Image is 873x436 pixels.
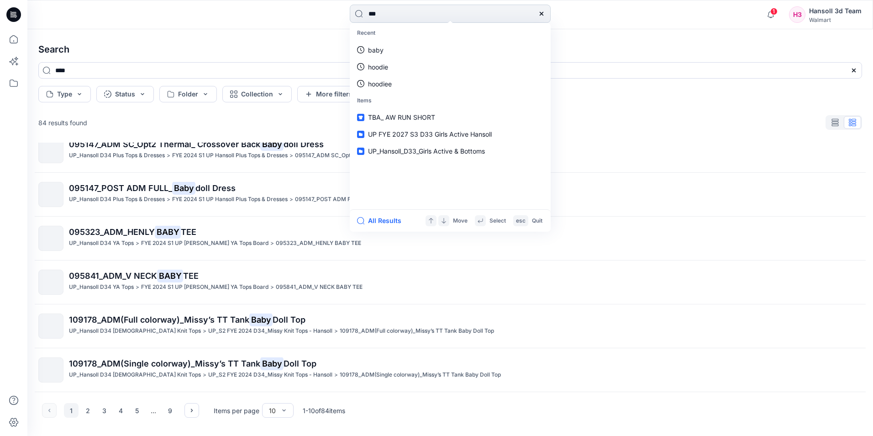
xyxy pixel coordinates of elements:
[352,75,549,92] a: hoodiee
[295,195,403,204] p: 095147_POST ADM FULL_Babydoll Dress
[295,151,463,160] p: 095147_ADM SC_Opt2 Thermal_ Crossover Back Babydoll Dress
[167,195,170,204] p: >
[38,118,87,128] p: 84 results found
[69,282,134,292] p: UP_Hansoll D34 YA Tops
[214,406,259,415] p: Items per page
[368,79,392,89] p: hoodiee
[249,313,273,326] mark: Baby
[289,151,293,160] p: >
[352,58,549,75] a: hoodie
[352,126,549,143] a: UP FYE 2027 S3 D33 Girls Active Hansoll
[130,403,144,418] button: 5
[69,239,134,248] p: UP_Hansoll D34 YA Tops
[340,326,494,336] p: 109178_ADM(Full colorway)_Missy’s TT Tank Baby Doll Top
[334,370,338,380] p: >
[770,8,778,15] span: 1
[368,62,388,72] p: hoodie
[222,86,292,102] button: Collection
[69,139,260,149] span: 095147_ADM SC_Opt2 Thermal_ Crossover Back
[273,315,305,324] span: Doll Top
[269,406,276,415] div: 10
[276,282,363,292] p: 095841_ADM_V NECK BABY TEE
[208,370,332,380] p: UP_S2 FYE 2024 D34_Missy Knit Tops - Hansoll
[146,403,161,418] div: ...
[270,282,274,292] p: >
[297,86,360,102] button: More filters
[809,5,862,16] div: Hansoll 3d Team
[159,86,217,102] button: Folder
[69,151,165,160] p: UP_Hansoll D34 Plus Tops & Dresses
[33,133,868,169] a: 095147_ADM SC_Opt2 Thermal_ Crossover BackBabydoll DressUP_Hansoll D34 Plus Tops & Dresses>FYE 20...
[38,86,91,102] button: Type
[80,403,95,418] button: 2
[489,216,506,226] p: Select
[368,130,492,138] span: UP FYE 2027 S3 D33 Girls Active Hansoll
[260,357,284,370] mark: Baby
[195,183,236,193] span: doll Dress
[270,239,274,248] p: >
[157,269,183,282] mark: BABY
[289,195,293,204] p: >
[368,147,485,155] span: UP_Hansoll_D33_Girls Active & Bottoms
[208,326,332,336] p: UP_S2 FYE 2024 D34_Missy Knit Tops - Hansoll
[69,227,155,237] span: 095323_ADM_HENLY
[357,215,407,226] button: All Results
[516,216,526,226] p: esc
[113,403,128,418] button: 4
[532,216,542,226] p: Quit
[368,113,435,121] span: TBA_ AW RUN SHORT
[33,264,868,300] a: 095841_ADM_V NECKBABYTEEUP_Hansoll D34 YA Tops>FYE 2024 S1 UP [PERSON_NAME] YA Tops Board>095841_...
[69,271,157,281] span: 095841_ADM_V NECK
[172,195,288,204] p: FYE 2024 S1 UP Hansoll Plus Tops & Dresses
[141,282,268,292] p: FYE 2024 S1 UP Hansoll YA Tops Board
[284,139,324,149] span: doll Dress
[789,6,805,23] div: H3
[809,16,862,23] div: Walmart
[260,138,284,150] mark: Baby
[136,282,139,292] p: >
[352,109,549,126] a: TBA_ AW RUN SHORT
[64,403,79,418] button: 1
[33,176,868,213] a: 095147_POST ADM FULL_Babydoll DressUP_Hansoll D34 Plus Tops & Dresses>FYE 2024 S1 UP Hansoll Plus...
[453,216,468,226] p: Move
[352,42,549,58] a: baby
[141,239,268,248] p: FYE 2024 S1 UP Hansoll YA Tops Board
[97,403,111,418] button: 3
[155,225,181,238] mark: BABY
[69,370,201,380] p: UP_Hansoll D34 Ladies Knit Tops
[303,406,345,415] p: 1 - 10 of 84 items
[334,326,338,336] p: >
[183,271,199,281] span: TEE
[203,370,206,380] p: >
[136,239,139,248] p: >
[368,45,384,55] p: baby
[33,352,868,388] a: 109178_ADM(Single colorway)_Missy’s TT TankBabyDoll TopUP_Hansoll D34 [DEMOGRAPHIC_DATA] Knit Top...
[69,195,165,204] p: UP_Hansoll D34 Plus Tops & Dresses
[181,227,196,237] span: TEE
[33,308,868,344] a: 109178_ADM(Full colorway)_Missy’s TT TankBabyDoll TopUP_Hansoll D34 [DEMOGRAPHIC_DATA] Knit Tops>...
[352,92,549,109] p: Items
[284,359,316,368] span: Doll Top
[69,359,260,368] span: 109178_ADM(Single colorway)_Missy’s TT Tank
[172,181,195,194] mark: Baby
[167,151,170,160] p: >
[69,183,172,193] span: 095147_POST ADM FULL_
[203,326,206,336] p: >
[163,403,177,418] button: 9
[31,37,869,62] h4: Search
[276,239,361,248] p: 095323_ADM_HENLY BABY TEE
[172,151,288,160] p: FYE 2024 S1 UP Hansoll Plus Tops & Dresses
[33,220,868,256] a: 095323_ADM_HENLYBABYTEEUP_Hansoll D34 YA Tops>FYE 2024 S1 UP [PERSON_NAME] YA Tops Board>095323_A...
[69,315,249,324] span: 109178_ADM(Full colorway)_Missy’s TT Tank
[352,25,549,42] p: Recent
[96,86,154,102] button: Status
[340,370,501,380] p: 109178_ADM(Single colorway)_Missy’s TT Tank Baby Doll Top
[352,143,549,160] a: UP_Hansoll_D33_Girls Active & Bottoms
[69,326,201,336] p: UP_Hansoll D34 Ladies Knit Tops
